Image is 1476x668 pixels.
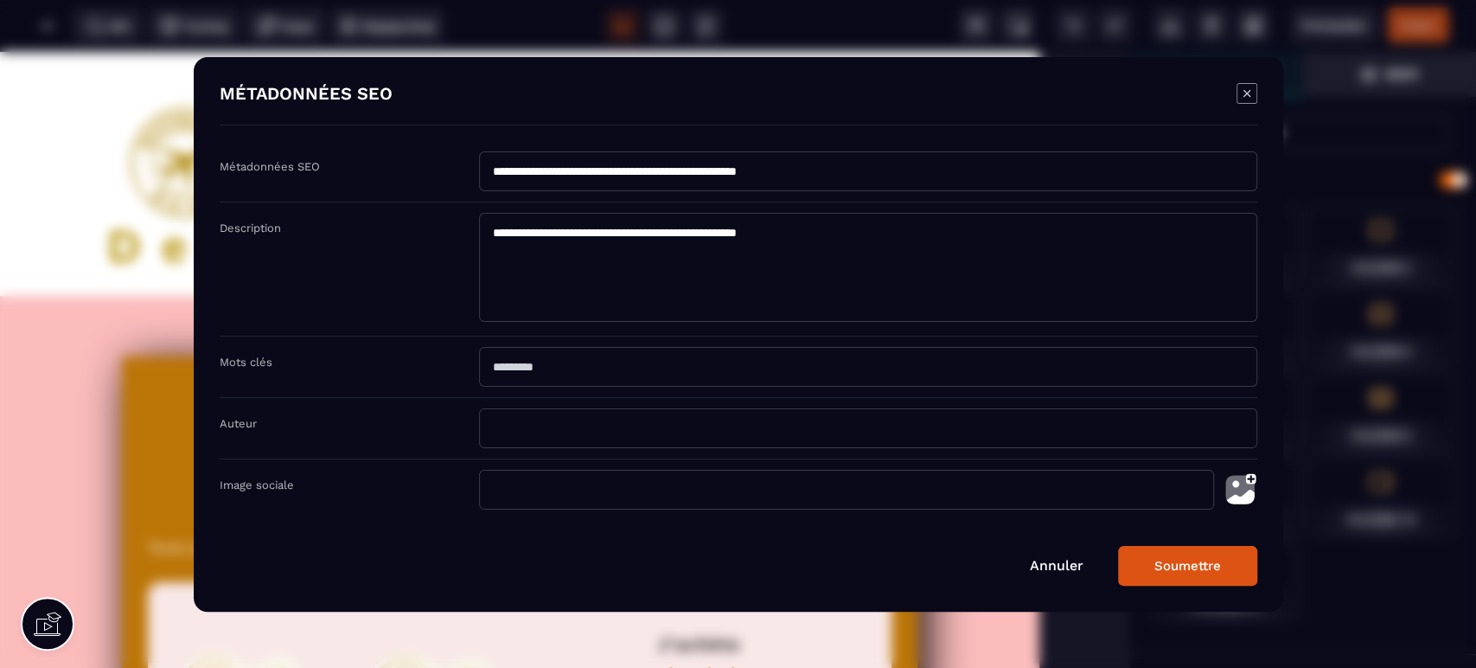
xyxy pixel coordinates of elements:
label: Image sociale [220,479,294,491]
label: Métadonnées SEO [220,160,320,173]
label: Mots clés [220,356,272,369]
h1: Mon Escale Ho’oponopono [148,421,891,487]
h4: MÉTADONNÉES SEO [220,83,393,107]
button: Soumettre [1118,546,1257,586]
label: Auteur [220,417,257,430]
label: Description [220,222,281,234]
text: Texte présentation [148,488,891,530]
img: photo-upload.002a6cb0.svg [1223,470,1257,510]
h1: + [148,389,891,421]
h2: J'achète [538,543,861,603]
a: Annuler [1030,557,1083,574]
img: 6bc32b15c6a1abf2dae384077174aadc_LOGOT15p.png [131,56,240,165]
h1: Mon Escale Chakras [148,352,891,388]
